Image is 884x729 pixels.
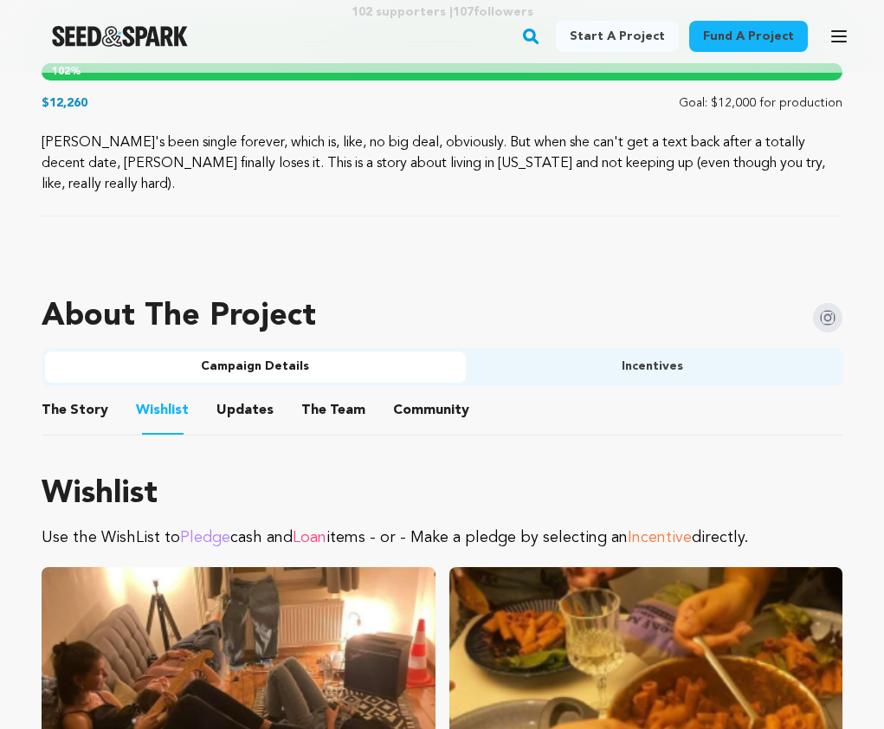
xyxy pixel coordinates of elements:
p: Use the WishList to cash and items - or - Make a pledge by selecting an directly. [42,526,842,550]
a: Fund a project [689,21,808,52]
img: Seed&Spark Logo Dark Mode [52,26,188,47]
span: The [42,400,67,421]
p: [PERSON_NAME]'s been single forever, which is, like, no big deal, obviously. But when she can't g... [42,132,842,195]
span: Updates [216,400,274,421]
button: Campaign Details [45,352,466,383]
p: $12,260 [42,94,87,112]
span: Community [393,400,469,421]
span: Team [301,400,365,421]
span: Story [42,400,108,421]
span: Wishlist [136,400,189,421]
span: Loan [293,530,326,545]
p: Goal: $12,000 for production [679,94,842,112]
button: Incentives [466,352,840,383]
span: Incentive [628,530,692,545]
h1: Wishlist [42,477,842,512]
img: Seed&Spark Instagram Icon [813,303,842,332]
a: Seed&Spark Homepage [52,26,188,47]
h1: About The Project [42,300,316,334]
span: Pledge [180,530,230,545]
span: The [301,400,326,421]
a: Start a project [556,21,679,52]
